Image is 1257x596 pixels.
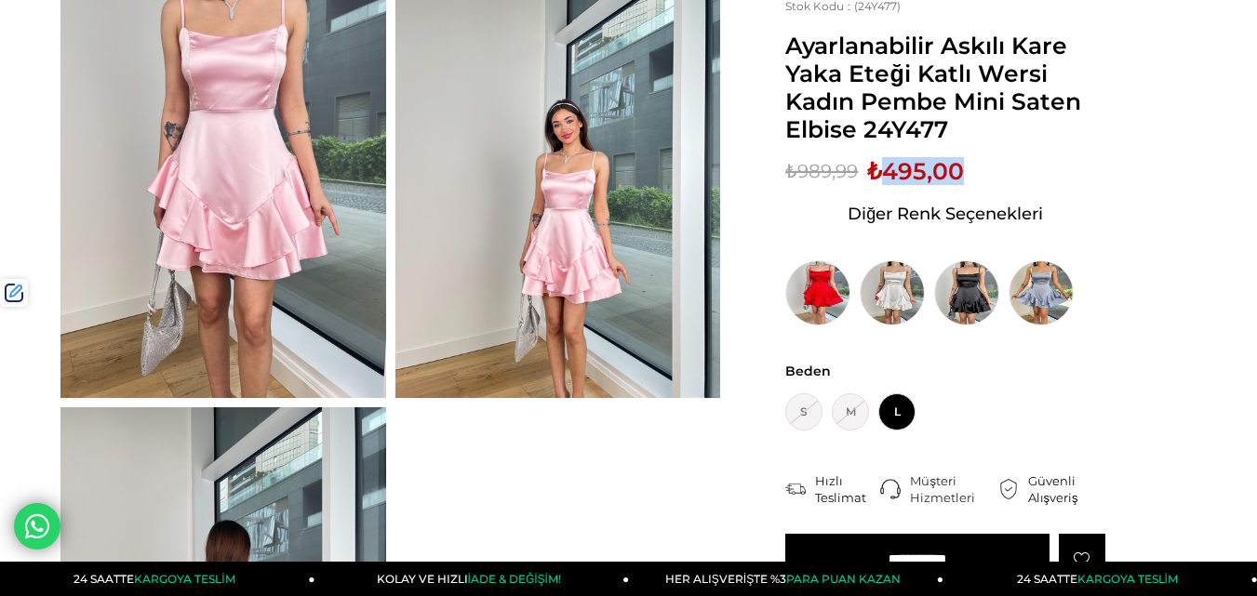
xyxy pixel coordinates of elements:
span: Beden [785,363,1105,379]
span: Ayarlanabilir Askılı Kare Yaka Eteği Katlı Wersi Kadın Pembe Mini Saten Elbise 24Y477 [785,32,1105,143]
img: call-center.png [880,479,901,499]
a: KOLAY VE HIZLIİADE & DEĞİŞİM! [315,562,630,596]
span: KARGOYA TESLİM [1077,572,1178,586]
a: HER ALIŞVERİŞTE %3PARA PUAN KAZAN [629,562,943,596]
img: Ayarlanabilir Askılı Kare Yaka Eteği Katlı Wersi Kadın Kırmızı Mini Saten Elbise 24Y477 [785,260,850,325]
span: L [878,393,916,430]
span: KARGOYA TESLİM [134,572,234,586]
span: Diğer Renk Seçenekleri [848,199,1043,229]
div: Hızlı Teslimat [815,472,880,506]
a: Favorilere Ekle [1059,534,1105,585]
div: Müşteri Hizmetleri [910,472,997,506]
img: Ayarlanabilir Askılı Kare Yaka Eteği Katlı Wersi Kadın Siyah Mini Saten Elbise 24Y477 [934,260,999,325]
a: 24 SAATTEKARGOYA TESLİM [1,562,315,596]
span: İADE & DEĞİŞİM! [468,572,561,586]
span: ₺989,99 [785,157,858,185]
img: Ayarlanabilir Askılı Kare Yaka Eteği Katlı Wersi Kadın Beyaz Mini Saten Elbise 24Y477 [860,260,925,325]
span: S [785,393,822,430]
span: M [832,393,869,430]
img: security.png [998,479,1019,499]
span: ₺495,00 [867,157,964,185]
div: Güvenli Alışveriş [1028,472,1105,506]
img: Ayarlanabilir Askılı Kare Yaka Eteği Katlı Wersi Kadın Mavi Mini Saten Elbise 24Y477 [1009,260,1074,325]
img: shipping.png [785,479,806,499]
span: PARA PUAN KAZAN [786,572,901,586]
